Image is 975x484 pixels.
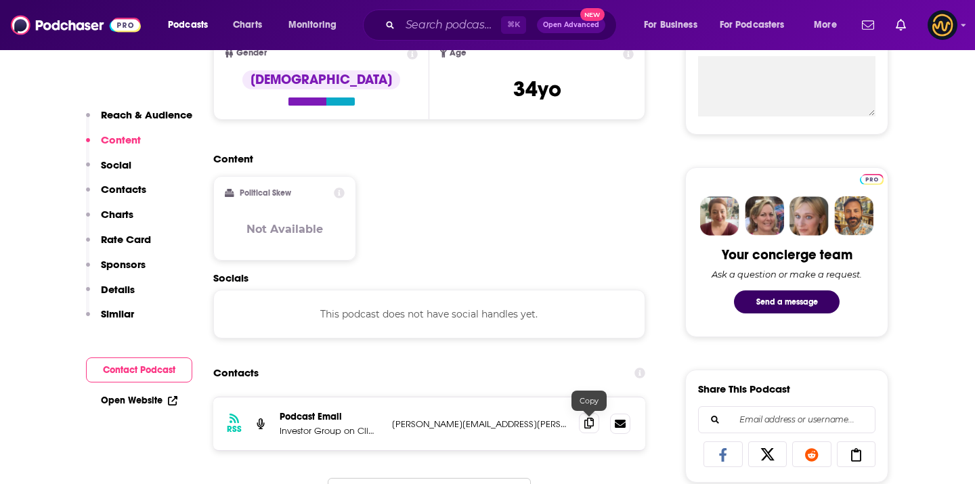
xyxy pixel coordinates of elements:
button: Sponsors [86,258,146,283]
div: Your concierge team [722,246,852,263]
h2: Content [213,152,634,165]
span: Charts [233,16,262,35]
p: Charts [101,208,133,221]
button: Open AdvancedNew [537,17,605,33]
h3: RSS [227,424,242,435]
h2: Socials [213,271,645,284]
a: Copy Link [837,441,876,467]
input: Email address or username... [710,407,864,433]
div: Ask a question or make a request. [712,269,862,280]
span: Logged in as LowerStreet [928,10,957,40]
h3: Share This Podcast [698,382,790,395]
img: Podchaser Pro [860,174,884,185]
div: Copy [571,391,607,411]
p: Details [101,283,135,296]
button: open menu [804,14,854,36]
span: More [814,16,837,35]
span: ⌘ K [501,16,526,34]
button: open menu [158,14,225,36]
div: This podcast does not have social handles yet. [213,290,645,338]
a: Open Website [101,395,177,406]
div: Search followers [698,406,875,433]
button: Reach & Audience [86,108,192,133]
p: Social [101,158,131,171]
img: Barbara Profile [745,196,784,236]
p: Contacts [101,183,146,196]
button: open menu [711,14,804,36]
span: For Podcasters [720,16,785,35]
button: open menu [634,14,714,36]
span: Age [450,49,467,58]
p: Investor Group on Climate Change [280,425,381,437]
button: Rate Card [86,233,151,258]
button: Charts [86,208,133,233]
span: Podcasts [168,16,208,35]
button: Send a message [734,290,840,313]
a: Share on Reddit [792,441,831,467]
p: [PERSON_NAME][EMAIL_ADDRESS][PERSON_NAME][DOMAIN_NAME] [392,418,568,430]
button: Details [86,283,135,308]
span: 34 yo [513,76,561,102]
div: [DEMOGRAPHIC_DATA] [242,70,400,89]
p: Sponsors [101,258,146,271]
span: Open Advanced [543,22,599,28]
p: Rate Card [101,233,151,246]
div: Search podcasts, credits, & more... [376,9,630,41]
p: Reach & Audience [101,108,192,121]
span: Monitoring [288,16,337,35]
button: open menu [279,14,354,36]
img: Podchaser - Follow, Share and Rate Podcasts [11,12,141,38]
a: Pro website [860,172,884,185]
button: Similar [86,307,134,332]
a: Show notifications dropdown [857,14,880,37]
a: Share on X/Twitter [748,441,787,467]
img: Jon Profile [834,196,873,236]
p: Content [101,133,141,146]
a: Show notifications dropdown [890,14,911,37]
a: Share on Facebook [703,441,743,467]
img: Sydney Profile [700,196,739,236]
button: Content [86,133,141,158]
span: Gender [236,49,267,58]
a: Charts [224,14,270,36]
span: New [580,8,605,21]
p: Podcast Email [280,411,381,422]
button: Social [86,158,131,183]
img: Jules Profile [789,196,829,236]
h2: Contacts [213,360,259,386]
img: User Profile [928,10,957,40]
button: Show profile menu [928,10,957,40]
button: Contact Podcast [86,357,192,382]
span: For Business [644,16,697,35]
h3: Not Available [246,223,323,236]
p: Similar [101,307,134,320]
h2: Political Skew [240,188,291,198]
button: Contacts [86,183,146,208]
input: Search podcasts, credits, & more... [400,14,501,36]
